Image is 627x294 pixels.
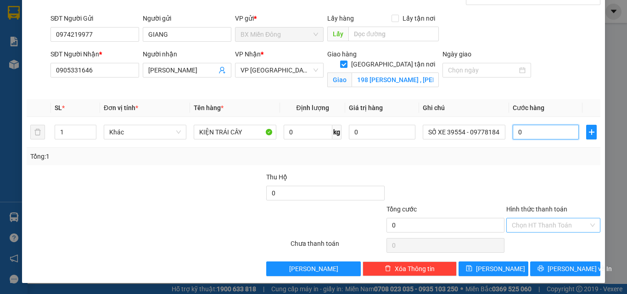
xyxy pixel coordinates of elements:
[586,125,597,139] button: plus
[104,104,138,111] span: Đơn vị tính
[266,173,287,181] span: Thu Hộ
[30,125,45,139] button: delete
[194,104,224,111] span: Tên hàng
[241,63,318,77] span: VP Nha Trang xe Limousine
[385,265,391,272] span: delete
[327,15,354,22] span: Lấy hàng
[386,205,417,213] span: Tổng cước
[349,125,415,139] input: 0
[5,5,133,22] li: Cúc Tùng
[466,265,472,272] span: save
[363,261,457,276] button: deleteXóa Thông tin
[50,13,139,23] div: SĐT Người Gửi
[476,264,525,274] span: [PERSON_NAME]
[241,28,318,41] span: BX Miền Đông
[349,104,383,111] span: Giá trị hàng
[327,50,357,58] span: Giao hàng
[348,27,439,41] input: Dọc đường
[109,125,181,139] span: Khác
[327,72,352,87] span: Giao
[63,39,122,69] li: VP VP [GEOGRAPHIC_DATA] xe Limousine
[327,27,348,41] span: Lấy
[442,50,471,58] label: Ngày giao
[50,49,139,59] div: SĐT Người Nhận
[5,39,63,49] li: VP BX Miền Đông
[5,51,11,57] span: environment
[448,65,517,75] input: Ngày giao
[587,128,596,136] span: plus
[296,104,329,111] span: Định lượng
[30,151,243,161] div: Tổng: 1
[290,239,386,255] div: Chưa thanh toán
[143,49,231,59] div: Người nhận
[399,13,439,23] span: Lấy tận nơi
[218,67,226,74] span: user-add
[537,265,544,272] span: printer
[55,104,62,111] span: SL
[143,13,231,23] div: Người gửi
[194,125,276,139] input: VD: Bàn, Ghế
[506,205,567,213] label: Hình thức thanh toán
[235,13,324,23] div: VP gửi
[419,99,509,117] th: Ghi chú
[352,72,439,87] input: Giao tận nơi
[347,59,439,69] span: [GEOGRAPHIC_DATA] tận nơi
[5,50,48,68] b: 339 Đinh Bộ Lĩnh, P26
[332,125,341,139] span: kg
[548,264,612,274] span: [PERSON_NAME] và In
[266,261,360,276] button: [PERSON_NAME]
[459,261,529,276] button: save[PERSON_NAME]
[395,264,435,274] span: Xóa Thông tin
[235,50,261,58] span: VP Nhận
[289,264,338,274] span: [PERSON_NAME]
[530,261,600,276] button: printer[PERSON_NAME] và In
[513,104,544,111] span: Cước hàng
[423,125,505,139] input: Ghi Chú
